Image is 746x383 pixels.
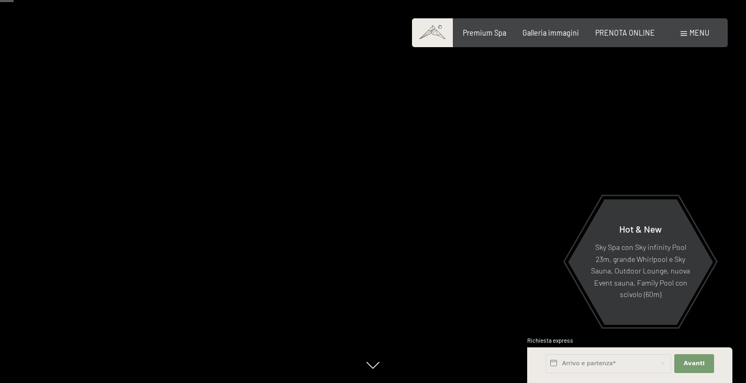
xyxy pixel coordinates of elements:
[689,28,709,37] span: Menu
[674,354,714,373] button: Avanti
[522,28,579,37] a: Galleria immagini
[567,199,714,325] a: Hot & New Sky Spa con Sky infinity Pool 23m, grande Whirlpool e Sky Sauna, Outdoor Lounge, nuova ...
[527,337,573,344] span: Richiesta express
[684,359,705,368] span: Avanti
[595,28,655,37] a: PRENOTA ONLINE
[619,223,662,235] span: Hot & New
[591,242,691,301] p: Sky Spa con Sky infinity Pool 23m, grande Whirlpool e Sky Sauna, Outdoor Lounge, nuova Event saun...
[463,28,506,37] a: Premium Spa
